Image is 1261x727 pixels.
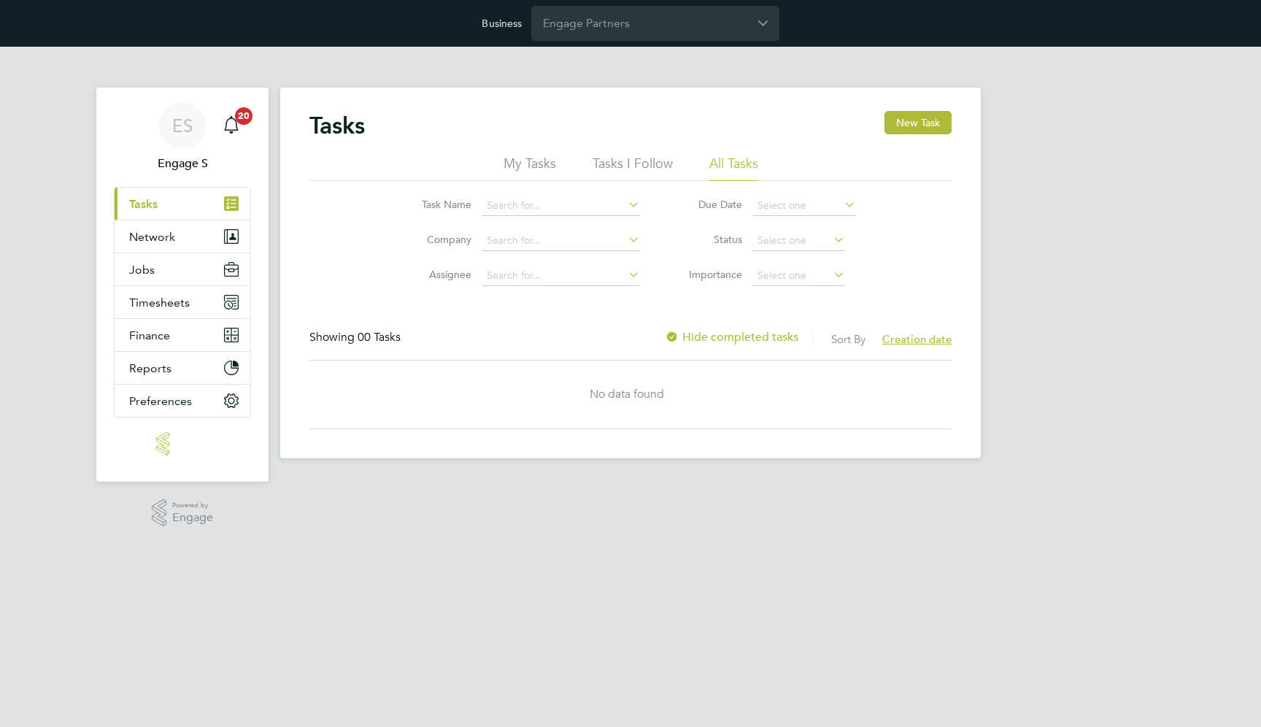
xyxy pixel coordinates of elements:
input: Select one [752,231,845,251]
img: engage-logo-retina.png [156,432,209,455]
input: Search for... [482,266,640,286]
label: Company [406,233,471,246]
a: Tasks [115,188,250,220]
span: Engage [172,512,213,524]
h2: Tasks [309,111,365,140]
a: 20 [217,102,246,149]
input: Search for... [482,196,640,216]
button: Reports [115,352,250,384]
label: Assignee [406,268,471,281]
nav: Main navigation [96,88,269,482]
button: Preferences [115,385,250,417]
li: Tasks I Follow [593,155,673,181]
span: Creation date [882,332,952,346]
span: Jobs [129,263,155,277]
button: Timesheets [115,286,250,318]
span: Timesheets [129,296,190,309]
span: Tasks [129,197,158,211]
button: Finance [115,319,250,351]
label: Status [676,233,742,246]
label: Importance [676,268,742,281]
span: Preferences [129,394,192,408]
label: Task Name [406,198,471,211]
span: 00 Tasks [358,330,401,345]
button: Network [115,220,250,253]
span: Finance [129,328,170,342]
a: ESEngage S [114,102,251,172]
li: All Tasks [709,155,758,181]
a: Go to home page [114,432,251,455]
button: New Task [884,111,952,134]
label: Sort By [831,332,865,346]
span: Reports [129,361,171,375]
button: Jobs [115,253,250,285]
span: Network [129,230,175,244]
label: Due Date [676,198,742,211]
span: Engage S [114,155,251,172]
div: No data found [309,387,944,402]
label: Hide completed tasks [665,330,798,345]
input: Search for... [482,231,640,251]
span: Powered by [172,499,213,512]
input: Select one [752,266,845,286]
a: Powered byEngage [152,499,214,527]
span: ES [172,116,193,135]
input: Select one [752,196,856,216]
div: Showing [309,330,404,345]
li: My Tasks [504,155,556,181]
